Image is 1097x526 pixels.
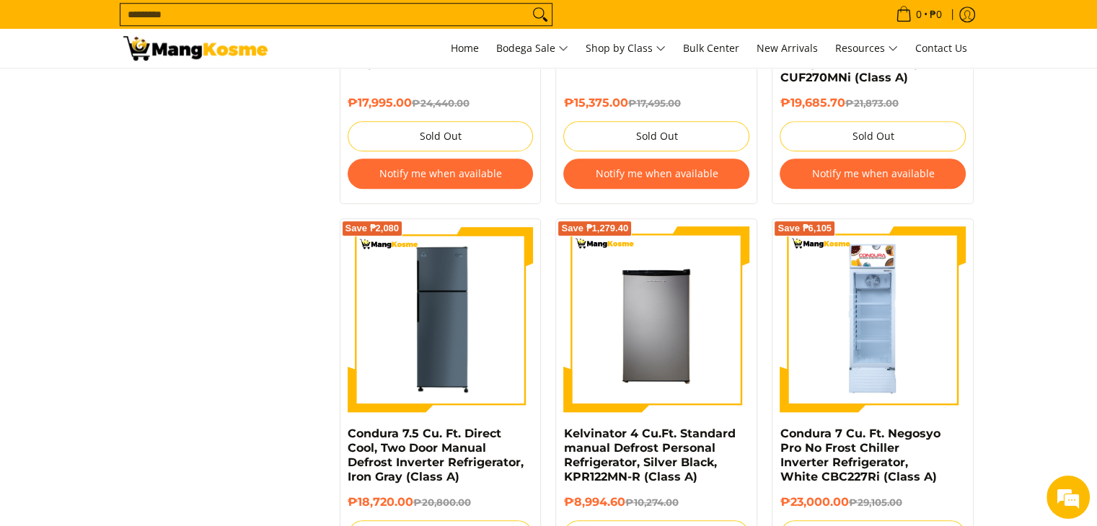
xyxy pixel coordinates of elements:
[848,496,902,508] del: ₱29,105.00
[348,96,534,110] h6: ₱17,995.00
[563,226,749,412] img: Kelvinator 4 Cu.Ft. Standard manual Defrost Personal Refrigerator, Silver Black, KPR122MN-R (Clas...
[780,495,966,509] h6: ₱23,000.00
[780,427,940,483] a: Condura 7 Cu. Ft. Negosyo Pro No Frost Chiller Inverter Refrigerator, White CBC227Ri (Class A)
[835,40,898,58] span: Resources
[451,41,479,55] span: Home
[348,121,534,151] button: Sold Out
[84,166,199,312] span: We're online!
[780,96,966,110] h6: ₱19,685.70
[915,41,967,55] span: Contact Us
[123,36,268,61] img: Bodega Sale Refrigerator l Mang Kosme: Home Appliances Warehouse Sale
[561,224,628,233] span: Save ₱1,279.40
[7,363,275,414] textarea: Type your message and hit 'Enter'
[413,496,471,508] del: ₱20,800.00
[563,96,749,110] h6: ₱15,375.00
[348,159,534,189] button: Notify me when available
[563,121,749,151] button: Sold Out
[348,495,534,509] h6: ₱18,720.00
[412,97,470,109] del: ₱24,440.00
[563,495,749,509] h6: ₱8,994.60
[75,81,242,99] div: Chat with us now
[489,29,576,68] a: Bodega Sale
[676,29,746,68] a: Bulk Center
[563,159,749,189] button: Notify me when available
[845,97,898,109] del: ₱21,873.00
[529,4,552,25] button: Search
[683,41,739,55] span: Bulk Center
[780,121,966,151] button: Sold Out
[578,29,673,68] a: Shop by Class
[891,6,946,22] span: •
[348,427,524,483] a: Condura 7.5 Cu. Ft. Direct Cool, Two Door Manual Defrost Inverter Refrigerator, Iron Gray (Class A)
[777,224,832,233] span: Save ₱6,105
[586,40,666,58] span: Shop by Class
[496,40,568,58] span: Bodega Sale
[627,97,680,109] del: ₱17,495.00
[828,29,905,68] a: Resources
[914,9,924,19] span: 0
[908,29,974,68] a: Contact Us
[749,29,825,68] a: New Arrivals
[237,7,271,42] div: Minimize live chat window
[625,496,678,508] del: ₱10,274.00
[928,9,944,19] span: ₱0
[345,224,400,233] span: Save ₱2,080
[282,29,974,68] nav: Main Menu
[348,226,534,412] img: condura-direct-cool-7.5-cubic-feet-2-door-manual-defrost-inverter-ref-iron-gray-full-view-mang-kosme
[780,226,966,412] img: Condura 7 Cu. Ft. Negosyo Pro No Frost Chiller Inverter Refrigerator, White CBC227Ri (Class A)
[757,41,818,55] span: New Arrivals
[444,29,486,68] a: Home
[780,159,966,189] button: Notify me when available
[563,427,735,483] a: Kelvinator 4 Cu.Ft. Standard manual Defrost Personal Refrigerator, Silver Black, KPR122MN-R (Clas...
